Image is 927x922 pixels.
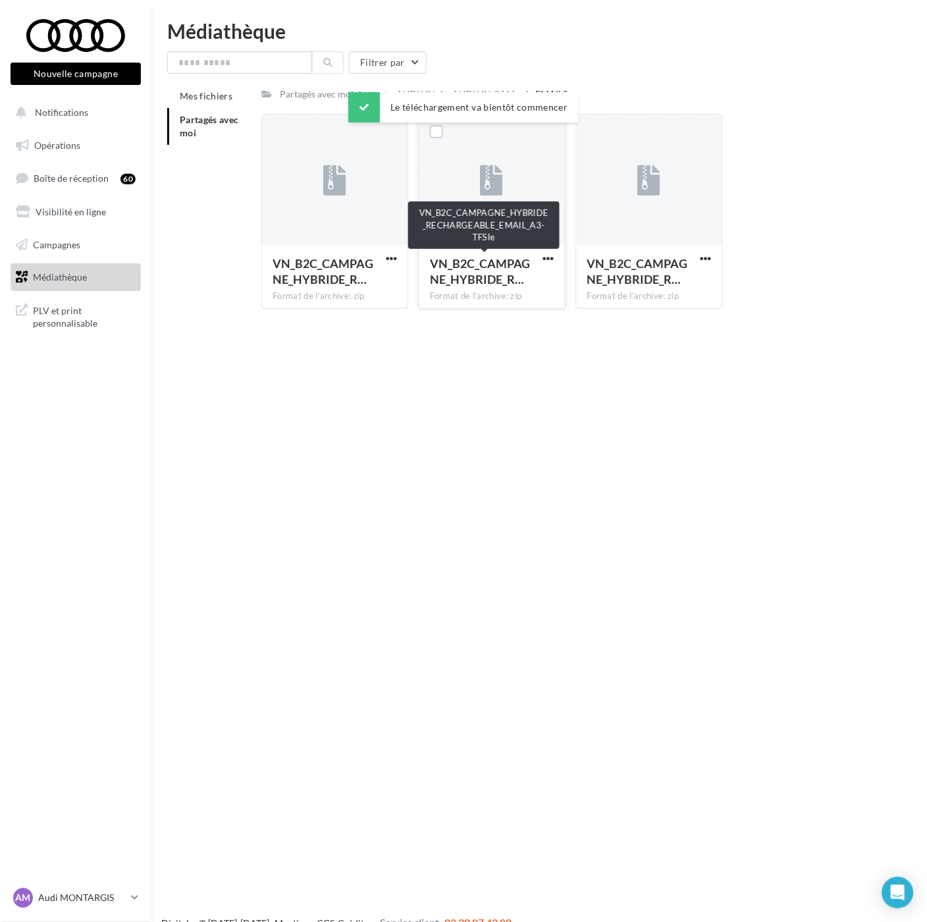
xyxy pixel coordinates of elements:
button: Notifications [8,99,138,126]
span: AM [16,892,31,905]
p: Audi MONTARGIS [38,892,126,905]
div: Format de l'archive: zip [273,290,397,302]
div: Format de l'archive: zip [430,290,554,302]
a: Visibilité en ligne [8,198,144,226]
button: Filtrer par [349,51,427,74]
span: Visibilité en ligne [36,206,106,217]
span: Campagnes [33,238,80,250]
div: Le téléchargement va bientôt commencer [348,92,578,122]
span: AUDI VN CAM... [452,88,521,101]
span: Partagés avec moi [180,114,239,138]
a: Campagnes [8,231,144,259]
div: Médiathèque [167,21,911,41]
span: VN_B2C_CAMPAGNE_HYBRIDE_RECHARGEABLE_EMAIL_A3-TFSIe [430,256,531,286]
div: Open Intercom Messenger [882,877,914,909]
div: 60 [120,174,136,184]
div: VN_B2C_CAMPAGNE_HYBRIDE_RECHARGEABLE_EMAIL_A3-TFSIe [408,202,560,249]
a: AM Audi MONTARGIS [11,886,141,911]
a: Boîte de réception60 [8,164,144,192]
div: AUDI VN [396,88,435,101]
span: Notifications [35,107,88,118]
span: PLV et print personnalisable [33,302,136,330]
span: Médiathèque [33,271,87,283]
span: VN_B2C_CAMPAGNE_HYBRIDE_RECHARGEABLE_EMAIL_Q3_e-hybrid [273,256,373,286]
a: PLV et print personnalisable [8,296,144,335]
span: Opérations [34,140,80,151]
span: VN_B2C_CAMPAGNE_HYBRIDE_RECHARGEABLE_EMAIL_Q5_e-hybrid [587,256,688,286]
span: Mes fichiers [180,90,232,101]
div: Format de l'archive: zip [587,290,712,302]
a: Opérations [8,132,144,159]
div: ... [368,85,379,103]
span: Boîte de réception [34,173,109,184]
div: EMAILS [535,88,568,101]
a: Médiathèque [8,263,144,291]
button: Nouvelle campagne [11,63,141,85]
div: Partagés avec moi [280,88,354,101]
